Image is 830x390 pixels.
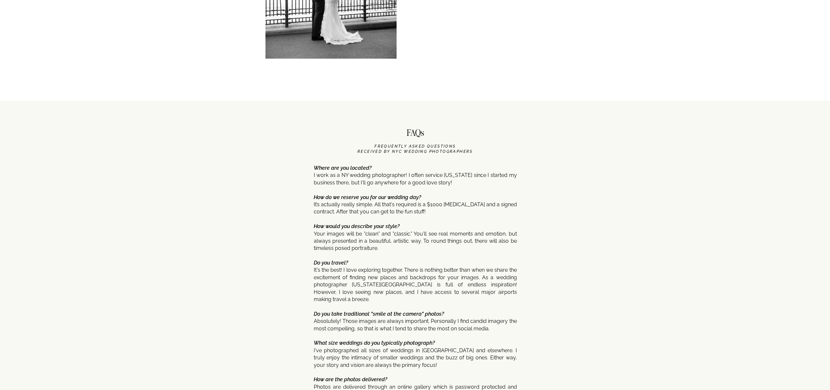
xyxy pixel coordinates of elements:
i: FREQUENTLY ASKED QUESTIONS received by nyc wedding photographerS [357,144,473,154]
i: Do you travel? [314,260,348,266]
h2: FAQs [398,128,432,140]
b: How would you describe your style? [314,223,400,229]
i: How are the photos delivered? [314,376,387,383]
i: Where are you located? [314,165,371,171]
b: How do we reserve you for our wedding day? [314,194,421,200]
i: What size weddings do you typically photograph? [314,340,435,346]
i: Do you take traditional "smile at the camera" photos? [314,311,444,317]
